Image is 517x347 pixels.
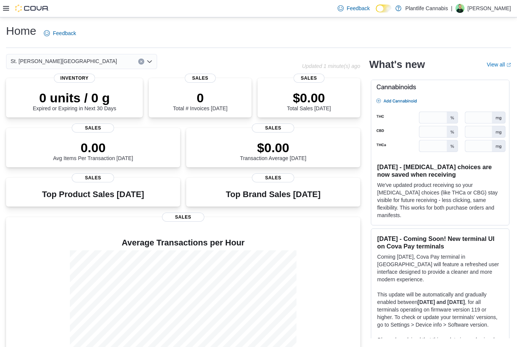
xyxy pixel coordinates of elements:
[377,253,503,283] p: Coming [DATE], Cova Pay terminal in [GEOGRAPHIC_DATA] will feature a refreshed user interface des...
[240,140,307,155] p: $0.00
[226,190,321,199] h3: Top Brand Sales [DATE]
[173,90,227,111] div: Total # Invoices [DATE]
[418,299,465,305] strong: [DATE] and [DATE]
[147,59,153,65] button: Open list of options
[302,63,360,69] p: Updated 1 minute(s) ago
[6,23,36,39] h1: Home
[377,181,503,219] p: We've updated product receiving so your [MEDICAL_DATA] choices (like THCa or CBG) stay visible fo...
[138,59,144,65] button: Clear input
[41,26,79,41] a: Feedback
[54,74,95,83] span: Inventory
[252,173,294,182] span: Sales
[15,5,49,12] img: Cova
[72,173,114,182] span: Sales
[335,1,373,16] a: Feedback
[11,57,117,66] span: St. [PERSON_NAME][GEOGRAPHIC_DATA]
[53,140,133,155] p: 0.00
[287,90,331,111] div: Total Sales [DATE]
[376,5,392,12] input: Dark Mode
[487,62,511,68] a: View allExternal link
[377,163,503,178] h3: [DATE] - [MEDICAL_DATA] choices are now saved when receiving
[455,4,465,13] div: Brad Christensen
[293,74,324,83] span: Sales
[33,90,116,105] p: 0 units / 0 g
[162,213,204,222] span: Sales
[468,4,511,13] p: [PERSON_NAME]
[173,90,227,105] p: 0
[53,29,76,37] span: Feedback
[252,123,294,133] span: Sales
[12,238,354,247] h4: Average Transactions per Hour
[377,291,503,328] p: This update will be automatically and gradually enabled between , for all terminals operating on ...
[72,123,114,133] span: Sales
[506,63,511,67] svg: External link
[451,4,452,13] p: |
[287,90,331,105] p: $0.00
[53,140,133,161] div: Avg Items Per Transaction [DATE]
[240,140,307,161] div: Transaction Average [DATE]
[347,5,370,12] span: Feedback
[33,90,116,111] div: Expired or Expiring in Next 30 Days
[185,74,216,83] span: Sales
[377,235,503,250] h3: [DATE] - Coming Soon! New terminal UI on Cova Pay terminals
[42,190,144,199] h3: Top Product Sales [DATE]
[369,59,425,71] h2: What's new
[405,4,448,13] p: Plantlife Cannabis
